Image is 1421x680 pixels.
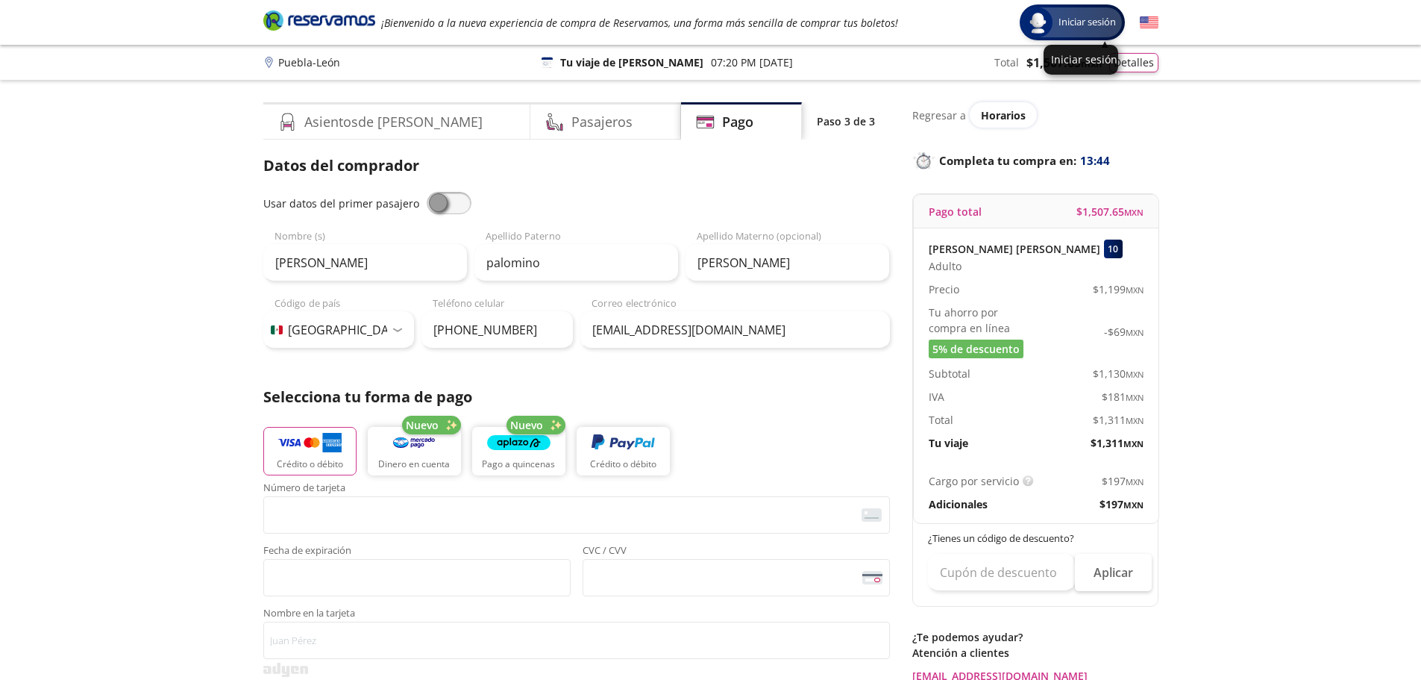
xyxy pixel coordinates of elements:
button: Aplicar [1075,554,1152,591]
input: Nombre (s) [263,244,467,281]
p: Selecciona tu forma de pago [263,386,890,408]
button: Crédito o débito [263,427,357,475]
p: Paso 3 de 3 [817,113,875,129]
span: $ 197 [1100,496,1144,512]
small: MXN [1126,284,1144,296]
p: Pago a quincenas [482,458,555,471]
p: Crédito o débito [277,458,343,471]
p: Subtotal [929,366,970,381]
iframe: Iframe de la fecha de caducidad de la tarjeta asegurada [270,564,564,592]
iframe: Iframe del código de seguridad de la tarjeta asegurada [589,564,883,592]
p: IVA [929,389,944,405]
i: Brand Logo [263,9,375,31]
input: Teléfono celular [421,311,573,349]
span: Usar datos del primer pasajero [263,196,419,210]
p: ¿Te podemos ayudar? [912,629,1158,645]
button: Crédito o débito [577,427,670,475]
span: $ 1,311 [1093,412,1144,428]
p: Pago total [929,204,982,219]
input: Correo electrónico [580,311,890,349]
small: MXN [1126,327,1144,338]
span: Número de tarjeta [263,483,890,496]
h4: Pago [722,112,753,132]
span: $ 1,507.65 [1026,54,1102,72]
img: svg+xml;base64,PD94bWwgdmVyc2lvbj0iMS4wIiBlbmNvZGluZz0iVVRGLTgiPz4KPHN2ZyB3aWR0aD0iMzk2cHgiIGhlaW... [263,663,308,677]
p: Iniciar sesión [1051,52,1111,66]
small: MXN [1126,369,1144,380]
p: Atención a clientes [912,645,1158,661]
p: Tu ahorro por compra en línea [929,305,1036,336]
small: MXN [1123,499,1144,511]
span: Nombre en la tarjeta [263,608,890,622]
img: card [862,508,882,522]
iframe: Iframe del número de tarjeta asegurada [270,501,883,529]
span: Nuevo [406,417,439,433]
div: Regresar a ver horarios [912,102,1158,128]
span: Nuevo [510,417,543,433]
button: English [1140,13,1158,32]
p: Regresar a [912,107,966,123]
span: Iniciar sesión [1053,15,1122,30]
div: 10 [1104,240,1123,258]
span: 13:44 [1080,152,1110,169]
span: Fecha de expiración [263,546,571,559]
button: Pago a quincenas [472,427,565,475]
small: MXN [1126,415,1144,426]
h4: Pasajeros [571,112,633,132]
input: Apellido Paterno [474,244,678,281]
small: MXN [1123,438,1144,449]
span: -$ 69 [1104,324,1144,340]
p: Dinero en cuenta [378,458,450,471]
small: MXN [1126,392,1144,403]
p: [PERSON_NAME] [PERSON_NAME] [929,241,1100,257]
input: Nombre en la tarjeta [263,622,890,659]
p: Completa tu compra en : [912,150,1158,171]
input: Apellido Materno (opcional) [686,244,889,281]
p: Datos del comprador [263,155,890,177]
a: Brand Logo [263,9,375,36]
small: MXN [1124,207,1144,218]
span: Horarios [981,108,1026,122]
span: $ 1,199 [1093,281,1144,297]
iframe: Messagebird Livechat Widget [1334,593,1406,665]
img: MX [271,325,283,334]
p: ¿Tienes un código de descuento? [928,531,1144,546]
span: $ 181 [1102,389,1144,405]
em: ¡Bienvenido a la nueva experiencia de compra de Reservamos, una forma más sencilla de comprar tus... [381,16,898,30]
p: Crédito o débito [590,458,656,471]
span: $ 1,130 [1093,366,1144,381]
p: Puebla - León [278,54,340,70]
p: Adicionales [929,496,988,512]
p: Tu viaje de [PERSON_NAME] [560,54,703,70]
button: Dinero en cuenta [368,427,461,475]
p: Precio [929,281,959,297]
span: $ 1,507.65 [1076,204,1144,219]
span: CVC / CVV [583,546,890,559]
p: Total [929,412,953,428]
span: $ 197 [1102,473,1144,489]
button: Detalles [1109,53,1158,72]
h4: Asientos de [PERSON_NAME] [304,112,483,132]
span: $ 1,311 [1091,435,1144,451]
p: 07:20 PM [DATE] [711,54,793,70]
span: 5% de descuento [932,341,1020,357]
small: MXN [1126,476,1144,487]
p: Tu viaje [929,435,968,451]
p: Cargo por servicio [929,473,1019,489]
p: Total [994,54,1019,70]
span: Adulto [929,258,962,274]
input: Cupón de descuento [928,554,1075,591]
